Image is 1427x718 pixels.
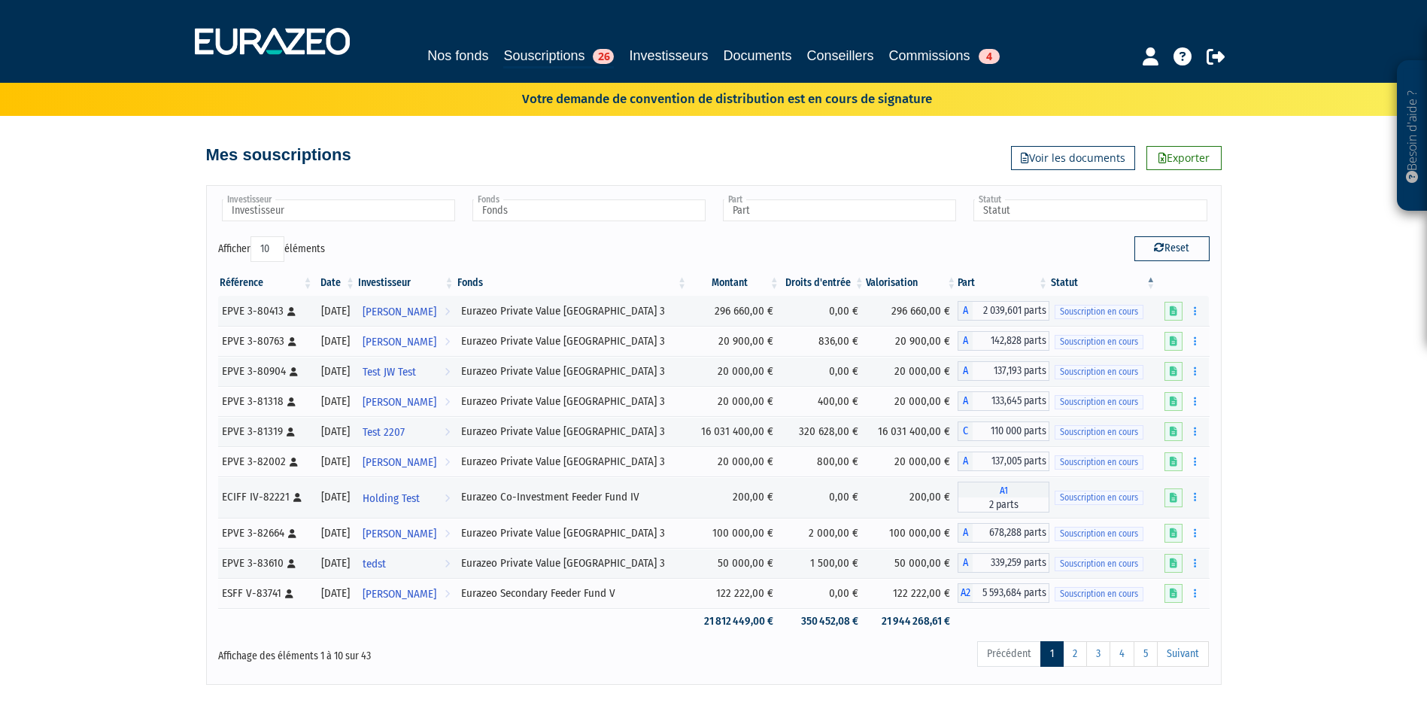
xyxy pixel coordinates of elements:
[478,87,932,108] p: Votre demande de convention de distribution est en cours de signature
[320,454,351,470] div: [DATE]
[724,45,792,66] a: Documents
[461,364,684,379] div: Eurazeo Private Value [GEOGRAPHIC_DATA] 3
[973,553,1049,573] span: 339,259 parts
[445,298,450,326] i: Voir l'investisseur
[1055,335,1143,349] span: Souscription en cours
[357,416,455,446] a: Test 2207
[290,367,298,376] i: [Français] Personne physique
[958,331,973,351] span: A
[357,578,455,608] a: [PERSON_NAME]
[1055,455,1143,470] span: Souscription en cours
[1055,527,1143,541] span: Souscription en cours
[781,386,866,416] td: 400,00 €
[958,391,973,411] span: A
[807,45,874,66] a: Conseillers
[218,236,325,262] label: Afficher éléments
[958,391,1049,411] div: A - Eurazeo Private Value Europe 3
[973,421,1049,441] span: 110 000 parts
[461,454,684,470] div: Eurazeo Private Value [GEOGRAPHIC_DATA] 3
[958,497,1049,513] span: 2 parts
[688,416,781,446] td: 16 031 400,00 €
[320,303,351,319] div: [DATE]
[1055,491,1143,505] span: Souscription en cours
[461,555,684,571] div: Eurazeo Private Value [GEOGRAPHIC_DATA] 3
[688,446,781,476] td: 20 000,00 €
[958,523,973,543] span: A
[461,586,684,601] div: Eurazeo Secondary Feeder Fund V
[320,364,351,379] div: [DATE]
[781,326,866,356] td: 836,00 €
[781,270,866,296] th: Droits d'entrée: activer pour trier la colonne par ordre croissant
[1055,425,1143,440] span: Souscription en cours
[290,458,298,467] i: [Français] Personne physique
[222,333,309,349] div: EPVE 3-80763
[363,520,436,548] span: [PERSON_NAME]
[781,416,866,446] td: 320 628,00 €
[1086,641,1110,667] a: 3
[1040,641,1064,667] a: 1
[357,326,455,356] a: [PERSON_NAME]
[781,476,866,518] td: 0,00 €
[958,331,1049,351] div: A - Eurazeo Private Value Europe 3
[1063,641,1087,667] a: 2
[688,270,781,296] th: Montant: activer pour trier la colonne par ordre croissant
[222,525,309,541] div: EPVE 3-82664
[866,386,958,416] td: 20 000,00 €
[445,328,450,356] i: Voir l'investisseur
[958,523,1049,543] div: A - Eurazeo Private Value Europe 3
[363,328,436,356] span: [PERSON_NAME]
[866,548,958,578] td: 50 000,00 €
[973,583,1049,603] span: 5 593,684 parts
[958,553,973,573] span: A
[445,550,450,578] i: Voir l'investisseur
[320,394,351,409] div: [DATE]
[287,427,295,437] i: [Français] Personne physique
[593,49,614,64] span: 26
[979,49,1000,64] span: 4
[288,337,296,346] i: [Français] Personne physique
[958,583,1049,603] div: A2 - Eurazeo Secondary Feeder Fund V
[461,424,684,440] div: Eurazeo Private Value [GEOGRAPHIC_DATA] 3
[357,356,455,386] a: Test JW Test
[1157,641,1209,667] a: Suivant
[781,608,866,634] td: 350 452,08 €
[688,608,781,634] td: 21 812 449,00 €
[866,356,958,386] td: 20 000,00 €
[222,555,309,571] div: EPVE 3-83610
[222,489,309,505] div: ECIFF IV-82221
[320,525,351,541] div: [DATE]
[866,326,958,356] td: 20 900,00 €
[320,555,351,571] div: [DATE]
[461,303,684,319] div: Eurazeo Private Value [GEOGRAPHIC_DATA] 3
[503,45,614,68] a: Souscriptions26
[222,454,309,470] div: EPVE 3-82002
[889,45,1000,66] a: Commissions4
[781,446,866,476] td: 800,00 €
[222,364,309,379] div: EPVE 3-80904
[222,303,309,319] div: EPVE 3-80413
[1055,365,1143,379] span: Souscription en cours
[287,307,296,316] i: [Français] Personne physique
[958,553,1049,573] div: A - Eurazeo Private Value Europe 3
[357,386,455,416] a: [PERSON_NAME]
[461,394,684,409] div: Eurazeo Private Value [GEOGRAPHIC_DATA] 3
[445,418,450,446] i: Voir l'investisseur
[363,485,420,513] span: Holding Test
[363,449,436,476] span: [PERSON_NAME]
[287,559,296,568] i: [Français] Personne physique
[866,416,958,446] td: 16 031 400,00 €
[781,296,866,326] td: 0,00 €
[973,391,1049,411] span: 133,645 parts
[1146,146,1222,170] a: Exporter
[958,452,1049,471] div: A - Eurazeo Private Value Europe 3
[973,523,1049,543] span: 678,288 parts
[461,489,684,505] div: Eurazeo Co-Investment Feeder Fund IV
[958,482,1049,513] div: A1 - Eurazeo Co-Investment Feeder Fund IV
[866,296,958,326] td: 296 660,00 €
[958,361,973,381] span: A
[866,518,958,548] td: 100 000,00 €
[781,548,866,578] td: 1 500,00 €
[427,45,488,66] a: Nos fonds
[320,489,351,505] div: [DATE]
[206,146,351,164] h4: Mes souscriptions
